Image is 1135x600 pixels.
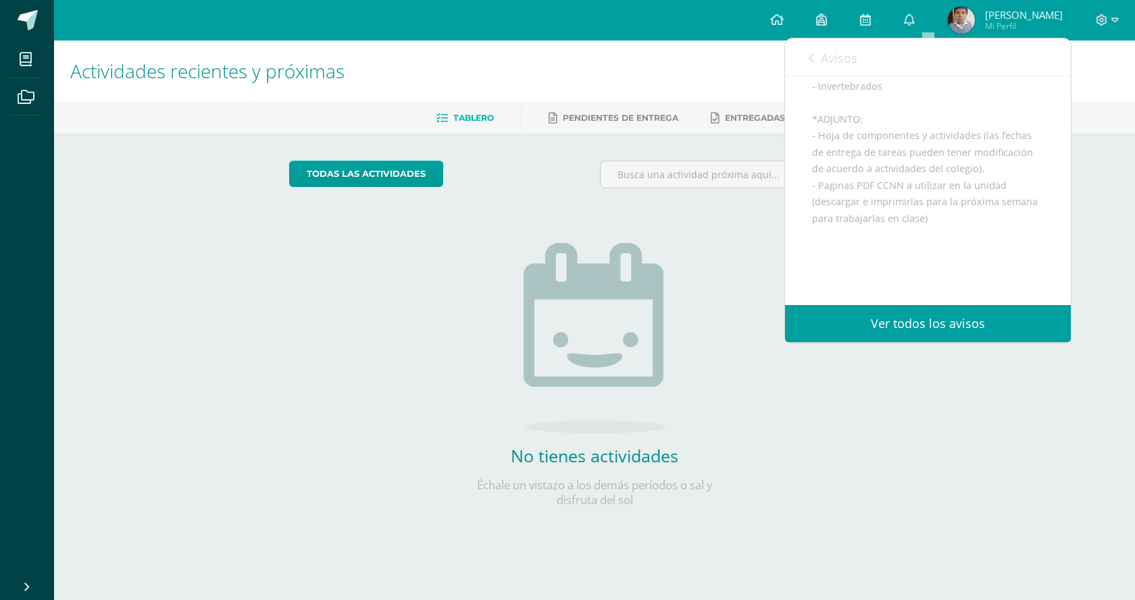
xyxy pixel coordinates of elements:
a: Tablero [436,107,494,129]
img: fa3ee579a16075afe409a863d26d9a77.png [948,7,975,34]
span: Entregadas [725,113,785,123]
a: Entregadas [711,107,785,129]
a: Ver todos los avisos [785,305,1071,342]
span: Pendientes de entrega [563,113,678,123]
span: [PERSON_NAME] [985,8,1063,22]
h2: No tienes actividades [459,444,730,467]
a: Pendientes de entrega [549,107,678,129]
span: Tablero [453,113,494,123]
a: todas las Actividades [289,161,443,187]
p: Échale un vistazo a los demás períodos o sal y disfruta del sol [459,478,730,508]
span: Avisos [821,50,857,66]
input: Busca una actividad próxima aquí... [601,161,900,188]
span: Actividades recientes y próximas [70,58,345,84]
span: Mi Perfil [985,20,1063,32]
img: no_activities.png [524,243,665,433]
